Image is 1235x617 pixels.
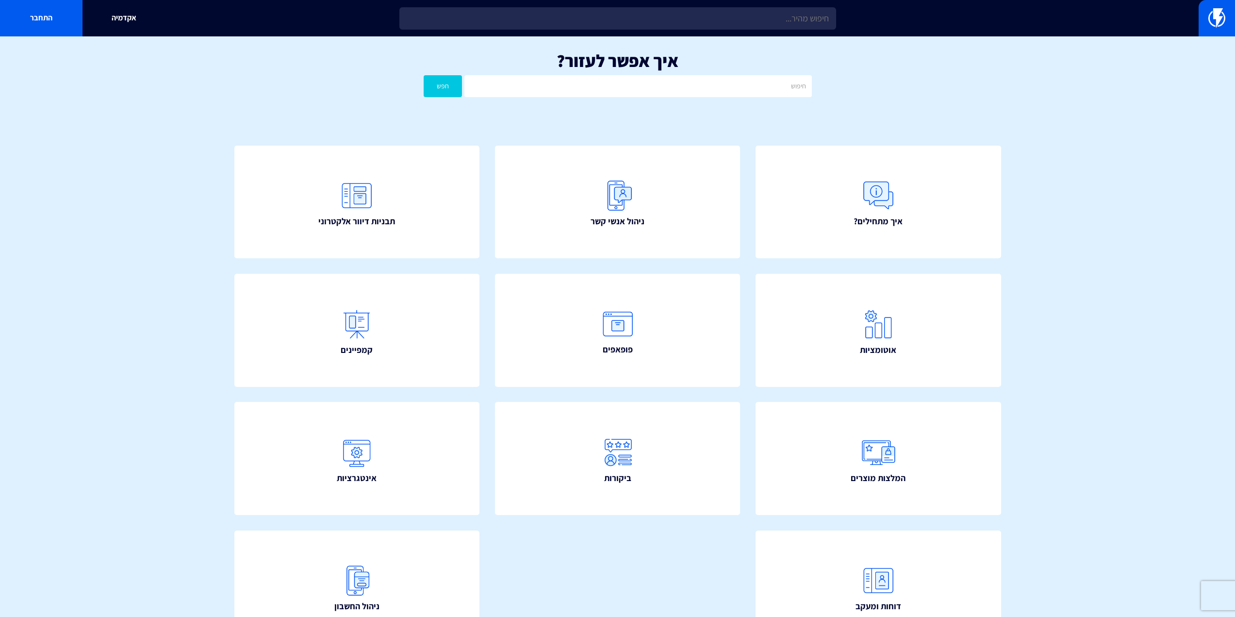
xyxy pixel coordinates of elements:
a: ניהול אנשי קשר [495,146,741,259]
span: המלצות מוצרים [851,472,906,484]
a: איך מתחילים? [756,146,1001,259]
span: אוטומציות [860,344,896,356]
a: המלצות מוצרים [756,402,1001,515]
input: חיפוש מהיר... [399,7,836,30]
a: תבניות דיוור אלקטרוני [234,146,480,259]
span: קמפיינים [341,344,373,356]
a: ביקורות [495,402,741,515]
input: חיפוש [464,75,811,97]
span: פופאפים [603,343,633,356]
span: איך מתחילים? [854,215,903,228]
span: ניהול החשבון [334,600,379,613]
a: קמפיינים [234,274,480,387]
a: פופאפים [495,274,741,387]
span: ניהול אנשי קשר [591,215,644,228]
a: אינטגרציות [234,402,480,515]
span: דוחות ומעקב [856,600,901,613]
h1: איך אפשר לעזור? [15,51,1220,70]
span: ביקורות [604,472,631,484]
span: תבניות דיוור אלקטרוני [318,215,395,228]
button: חפש [424,75,462,97]
span: אינטגרציות [337,472,377,484]
a: אוטומציות [756,274,1001,387]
